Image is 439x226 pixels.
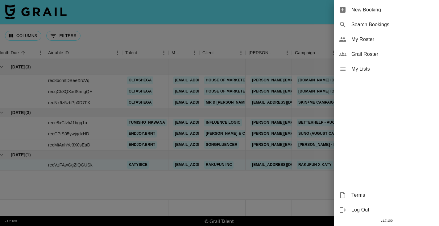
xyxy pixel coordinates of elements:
div: New Booking [334,2,439,17]
span: Grail Roster [351,51,434,58]
div: Search Bookings [334,17,439,32]
span: Terms [351,191,434,199]
div: My Roster [334,32,439,47]
span: My Lists [351,65,434,73]
div: Terms [334,188,439,203]
span: Log Out [351,206,434,214]
div: My Lists [334,62,439,76]
span: New Booking [351,6,434,14]
div: Log Out [334,203,439,217]
div: v 1.7.100 [334,217,439,224]
span: Search Bookings [351,21,434,28]
div: Grail Roster [334,47,439,62]
span: My Roster [351,36,434,43]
